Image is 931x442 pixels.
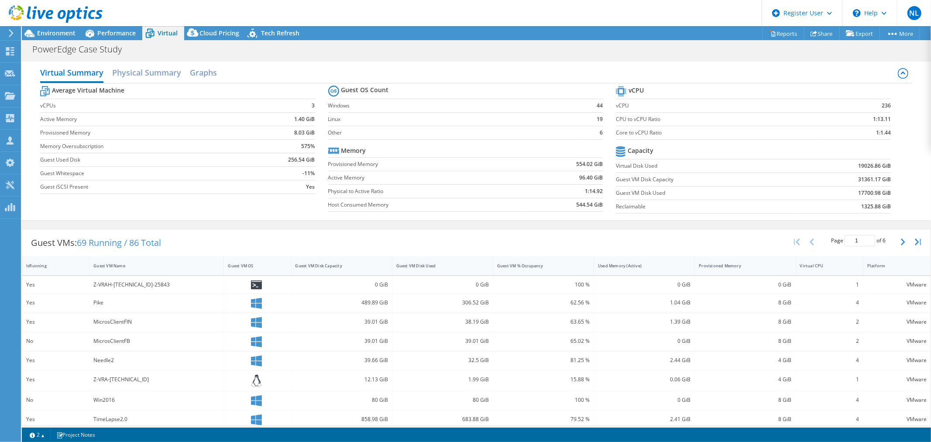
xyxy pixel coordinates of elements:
[867,317,927,327] div: VMware
[40,64,103,83] h2: Virtual Summary
[867,356,927,365] div: VMware
[845,235,875,246] input: jump to page
[295,336,388,346] div: 39.01 GiB
[396,280,489,290] div: 0 GiB
[328,173,523,182] label: Active Memory
[93,263,209,269] div: Guest VM Name
[598,375,691,384] div: 0.06 GiB
[190,64,217,81] h2: Graphs
[93,395,220,405] div: Win2016
[28,45,135,54] h1: PowerEdge Case Study
[158,29,178,37] span: Virtual
[396,395,489,405] div: 80 GiB
[699,336,791,346] div: 8 GiB
[804,27,840,40] a: Share
[93,280,220,290] div: Z-VRAH-[TECHNICAL_ID]-25843
[882,101,891,110] b: 236
[598,317,691,327] div: 1.39 GiB
[616,175,796,184] label: Guest VM Disk Capacity
[295,280,388,290] div: 0 GiB
[699,395,791,405] div: 8 GiB
[295,298,388,307] div: 489.89 GiB
[26,298,85,307] div: Yes
[341,146,366,155] b: Memory
[22,229,170,256] div: Guest VMs:
[598,356,691,365] div: 2.44 GiB
[50,429,101,440] a: Project Notes
[93,356,220,365] div: Needle2
[497,298,590,307] div: 62.56 %
[93,414,220,424] div: TimeLapse2.0
[396,375,489,384] div: 1.99 GiB
[800,298,859,307] div: 4
[699,356,791,365] div: 4 GiB
[295,414,388,424] div: 858.98 GiB
[858,162,891,170] b: 19026.86 GiB
[26,395,85,405] div: No
[302,142,315,151] b: 575%
[800,414,859,424] div: 4
[396,317,489,327] div: 38.19 GiB
[341,86,389,94] b: Guest OS Count
[306,183,315,191] b: Yes
[40,142,249,151] label: Memory Oversubscription
[396,298,489,307] div: 306.52 GiB
[328,200,523,209] label: Host Consumed Memory
[295,115,315,124] b: 1.40 GiB
[26,414,85,424] div: Yes
[616,101,818,110] label: vCPU
[26,336,85,346] div: No
[396,336,489,346] div: 39.01 GiB
[699,375,791,384] div: 4 GiB
[800,336,859,346] div: 2
[598,263,680,269] div: Used Memory (Active)
[598,414,691,424] div: 2.41 GiB
[867,414,927,424] div: VMware
[497,395,590,405] div: 100 %
[800,375,859,384] div: 1
[289,155,315,164] b: 256.54 GiB
[40,115,249,124] label: Active Memory
[396,356,489,365] div: 32.5 GiB
[597,101,603,110] b: 44
[26,317,85,327] div: Yes
[77,237,161,249] span: 69 Running / 86 Total
[579,173,603,182] b: 96.40 GiB
[93,336,220,346] div: MicrosClientFB
[867,395,927,405] div: VMware
[295,395,388,405] div: 80 GiB
[699,317,791,327] div: 8 GiB
[853,9,861,17] svg: \n
[497,356,590,365] div: 81.25 %
[800,395,859,405] div: 4
[497,317,590,327] div: 63.65 %
[839,27,880,40] a: Export
[228,263,276,269] div: Guest VM OS
[616,115,818,124] label: CPU to vCPU Ratio
[800,280,859,290] div: 1
[699,280,791,290] div: 0 GiB
[26,280,85,290] div: Yes
[861,202,891,211] b: 1325.88 GiB
[40,183,249,191] label: Guest iSCSI Present
[328,187,523,196] label: Physical to Active Ratio
[328,115,578,124] label: Linux
[26,263,75,269] div: IsRunning
[858,175,891,184] b: 31361.17 GiB
[800,317,859,327] div: 2
[879,27,920,40] a: More
[40,101,249,110] label: vCPUs
[497,280,590,290] div: 100 %
[52,86,124,95] b: Average Virtual Machine
[600,128,603,137] b: 6
[616,202,796,211] label: Reclaimable
[24,429,51,440] a: 2
[598,395,691,405] div: 0 GiB
[763,27,804,40] a: Reports
[497,336,590,346] div: 65.02 %
[303,169,315,178] b: -11%
[97,29,136,37] span: Performance
[598,280,691,290] div: 0 GiB
[199,29,239,37] span: Cloud Pricing
[295,263,378,269] div: Guest VM Disk Capacity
